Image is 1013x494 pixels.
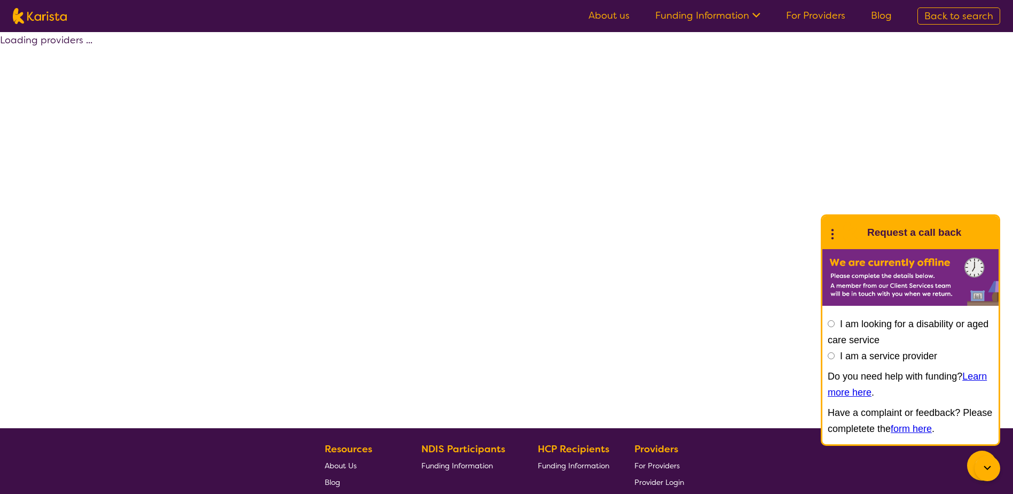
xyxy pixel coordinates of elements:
a: Funding Information [421,457,513,474]
span: Blog [325,477,340,487]
label: I am looking for a disability or aged care service [828,319,988,345]
b: NDIS Participants [421,443,505,456]
span: Back to search [924,10,993,22]
a: Provider Login [634,474,684,490]
a: Funding Information [655,9,760,22]
b: Providers [634,443,678,456]
a: Blog [871,9,892,22]
h1: Request a call back [867,225,961,241]
a: Blog [325,474,396,490]
span: For Providers [634,461,680,470]
a: About Us [325,457,396,474]
img: Karista offline chat form to request call back [822,249,999,306]
img: Karista logo [13,8,67,24]
span: About Us [325,461,357,470]
a: Funding Information [538,457,609,474]
a: Back to search [917,7,1000,25]
span: Provider Login [634,477,684,487]
img: Karista [839,222,861,243]
label: I am a service provider [840,351,937,361]
a: For Providers [786,9,845,22]
p: Do you need help with funding? . [828,368,993,400]
button: Channel Menu [967,451,997,481]
a: For Providers [634,457,684,474]
b: Resources [325,443,372,456]
b: HCP Recipients [538,443,609,456]
span: Funding Information [421,461,493,470]
a: form here [891,423,932,434]
span: Funding Information [538,461,609,470]
a: About us [588,9,630,22]
p: Have a complaint or feedback? Please completete the . [828,405,993,437]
